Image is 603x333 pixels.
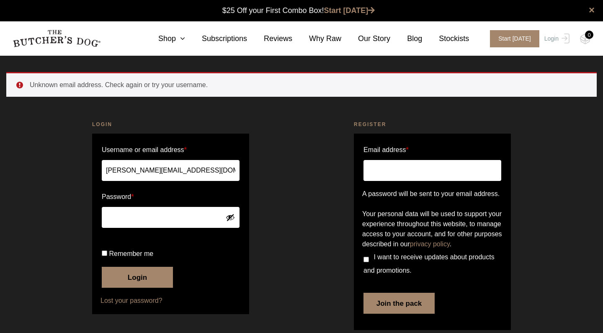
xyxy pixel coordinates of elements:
a: Why Raw [292,33,341,44]
a: Subscriptions [185,33,247,44]
a: Shop [142,33,185,44]
a: Blog [390,33,422,44]
a: Lost your password? [100,296,241,306]
a: Stockists [422,33,469,44]
label: Password [102,190,240,204]
input: Remember me [102,250,107,256]
div: 0 [585,31,593,39]
p: Your personal data will be used to support your experience throughout this website, to manage acc... [362,209,502,249]
button: Join the pack [363,293,435,314]
h2: Login [92,120,249,129]
input: I want to receive updates about products and promotions. [363,257,369,262]
span: Remember me [109,250,153,257]
label: Email address [363,143,409,157]
span: Start [DATE] [490,30,539,47]
h2: Register [354,120,511,129]
a: privacy policy [410,240,450,248]
a: close [589,5,595,15]
a: Our Story [341,33,390,44]
a: Start [DATE] [324,6,375,15]
a: Login [542,30,569,47]
label: Username or email address [102,143,240,157]
button: Show password [226,213,235,222]
a: Reviews [247,33,292,44]
button: Login [102,267,173,288]
p: A password will be sent to your email address. [362,189,502,199]
span: I want to receive updates about products and promotions. [363,253,495,274]
a: Start [DATE] [482,30,542,47]
img: TBD_Cart-Empty.png [580,34,590,44]
li: Unknown email address. Check again or try your username. [30,80,583,90]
